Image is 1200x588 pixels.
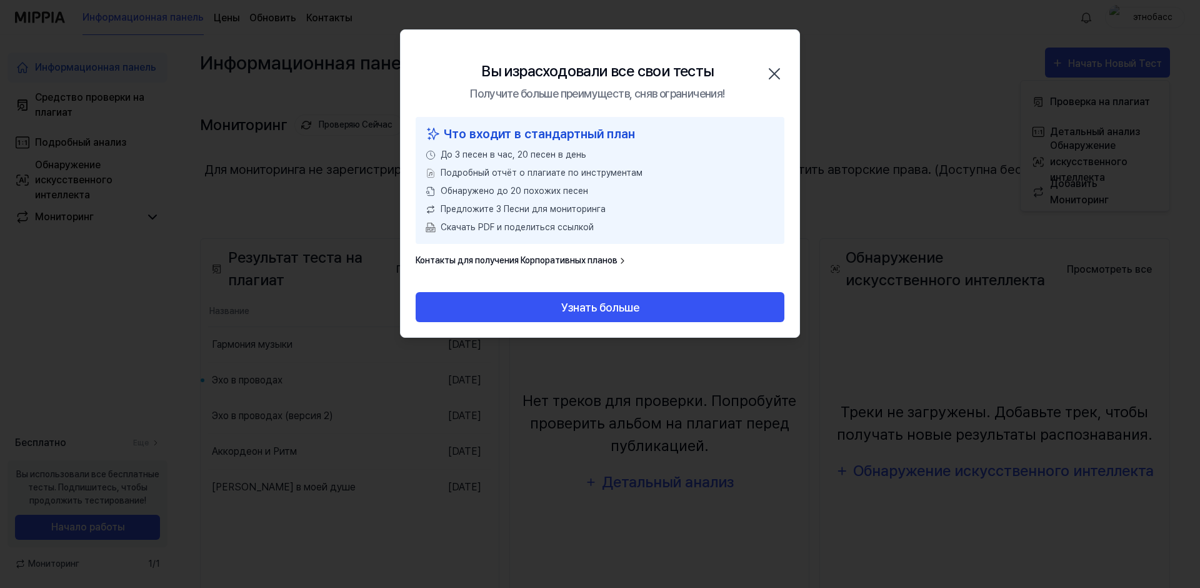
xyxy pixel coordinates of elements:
[441,166,642,180] span: Подробный отчёт о плагиате по инструментам
[441,221,594,234] span: Скачать PDF и поделиться ссылкой
[426,124,441,143] img: значок с блестками
[426,124,774,143] div: Что входит в стандартный план
[416,254,627,267] a: Контакты для получения Корпоративных планов
[426,168,436,178] img: Выбор файла
[416,292,784,322] button: Узнать больше
[470,85,724,102] div: Получите больше преимуществ, сняв ограничения!
[441,203,606,216] span: Предложите 3 Песни для мониторинга
[481,60,713,83] div: Вы израсходовали все свои тесты
[441,185,588,198] span: Обнаружено до 20 похожих песен
[441,148,586,161] span: До 3 песен в час, 20 песен в день
[426,223,436,233] img: Загрузка в формате PDF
